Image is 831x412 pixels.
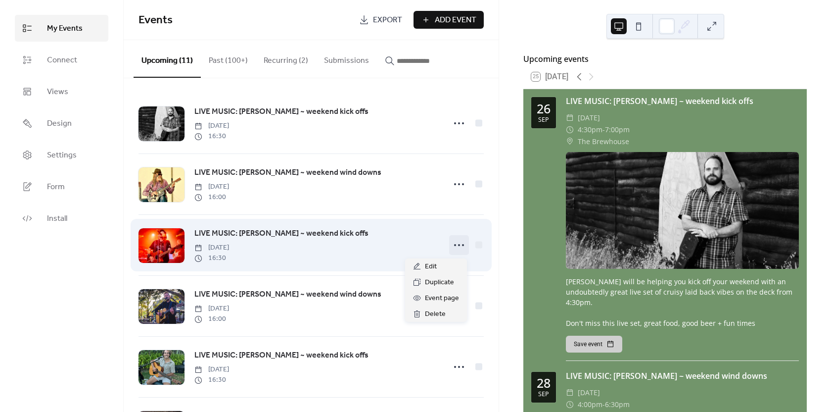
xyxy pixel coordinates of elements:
span: 4:00pm [578,399,602,411]
span: 4:30pm [578,124,602,136]
a: Settings [15,142,108,168]
div: Sep [538,117,549,123]
span: Design [47,118,72,130]
span: 16:30 [194,253,229,263]
div: ​ [566,136,574,148]
div: [PERSON_NAME] will be helping you kick off your weekend with an undoubtedly great live set of cru... [566,276,799,328]
span: 16:30 [194,131,229,142]
span: LIVE MUSIC: [PERSON_NAME] ~ weekend kick offs [194,106,369,118]
button: Save event [566,336,622,353]
a: LIVE MUSIC: [PERSON_NAME] ~ weekend kick offs [194,105,369,118]
div: ​ [566,387,574,399]
div: 28 [537,377,551,389]
a: LIVE MUSIC: [PERSON_NAME] ~ weekend kick offs [194,349,369,362]
span: Duplicate [425,277,454,289]
span: [DATE] [194,304,229,314]
span: Event page [425,293,459,305]
div: LIVE MUSIC: [PERSON_NAME] ~ weekend kick offs [566,95,799,107]
span: 16:00 [194,314,229,324]
span: Settings [47,150,77,161]
div: Upcoming events [523,53,807,65]
span: Edit [425,261,437,273]
a: Export [352,11,410,29]
span: - [602,399,605,411]
span: 16:00 [194,192,229,203]
span: 16:30 [194,375,229,385]
span: 7:00pm [605,124,630,136]
span: 6:30pm [605,399,630,411]
span: [DATE] [194,182,229,192]
span: Connect [47,54,77,66]
div: Sep [538,391,549,398]
a: Form [15,173,108,200]
span: Install [47,213,67,225]
span: Views [47,86,68,98]
a: LIVE MUSIC: [PERSON_NAME] ~ weekend wind downs [194,288,381,301]
span: Events [138,9,173,31]
span: Form [47,181,65,193]
span: Delete [425,309,446,320]
span: The Brewhouse [578,136,629,148]
div: ​ [566,112,574,124]
button: Upcoming (11) [134,40,201,78]
a: Connect [15,47,108,73]
button: Past (100+) [201,40,256,77]
div: ​ [566,124,574,136]
span: My Events [47,23,83,35]
span: LIVE MUSIC: [PERSON_NAME] ~ weekend kick offs [194,228,369,240]
span: - [602,124,605,136]
a: Install [15,205,108,232]
span: Add Event [435,14,476,26]
span: [DATE] [194,121,229,131]
span: Export [373,14,402,26]
button: Recurring (2) [256,40,316,77]
span: LIVE MUSIC: [PERSON_NAME] ~ weekend kick offs [194,350,369,361]
a: Views [15,78,108,105]
span: LIVE MUSIC: [PERSON_NAME] ~ weekend wind downs [194,167,381,179]
a: My Events [15,15,108,42]
button: Submissions [316,40,377,77]
span: LIVE MUSIC: [PERSON_NAME] ~ weekend wind downs [194,289,381,301]
span: [DATE] [578,387,600,399]
span: [DATE] [194,364,229,375]
button: Add Event [414,11,484,29]
span: [DATE] [194,243,229,253]
span: [DATE] [578,112,600,124]
a: LIVE MUSIC: [PERSON_NAME] ~ weekend kick offs [194,227,369,240]
div: ​ [566,399,574,411]
a: Design [15,110,108,137]
div: 26 [537,103,551,115]
div: LIVE MUSIC: [PERSON_NAME] ~ weekend wind downs [566,370,799,382]
a: LIVE MUSIC: [PERSON_NAME] ~ weekend wind downs [194,166,381,179]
